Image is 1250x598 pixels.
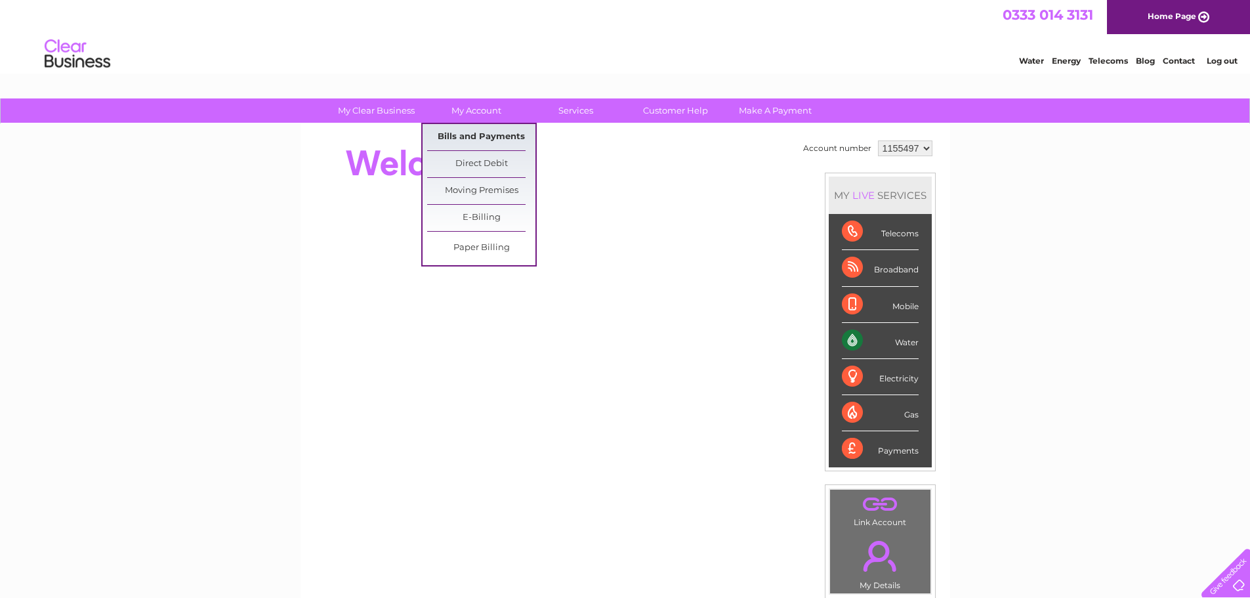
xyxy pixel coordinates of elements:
[1003,7,1093,23] a: 0333 014 3131
[842,395,919,431] div: Gas
[833,493,927,516] a: .
[427,124,535,150] a: Bills and Payments
[800,137,875,160] td: Account number
[621,98,730,123] a: Customer Help
[842,431,919,467] div: Payments
[842,250,919,286] div: Broadband
[1207,56,1238,66] a: Log out
[842,323,919,359] div: Water
[842,359,919,395] div: Electricity
[316,7,936,64] div: Clear Business is a trading name of Verastar Limited (registered in [GEOGRAPHIC_DATA] No. 3667643...
[1052,56,1081,66] a: Energy
[522,98,630,123] a: Services
[842,287,919,323] div: Mobile
[721,98,829,123] a: Make A Payment
[44,34,111,74] img: logo.png
[829,489,931,530] td: Link Account
[1136,56,1155,66] a: Blog
[427,151,535,177] a: Direct Debit
[829,177,932,214] div: MY SERVICES
[1089,56,1128,66] a: Telecoms
[833,533,927,579] a: .
[322,98,430,123] a: My Clear Business
[427,235,535,261] a: Paper Billing
[829,530,931,594] td: My Details
[427,205,535,231] a: E-Billing
[1019,56,1044,66] a: Water
[427,178,535,204] a: Moving Premises
[850,189,877,202] div: LIVE
[1163,56,1195,66] a: Contact
[422,98,530,123] a: My Account
[842,214,919,250] div: Telecoms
